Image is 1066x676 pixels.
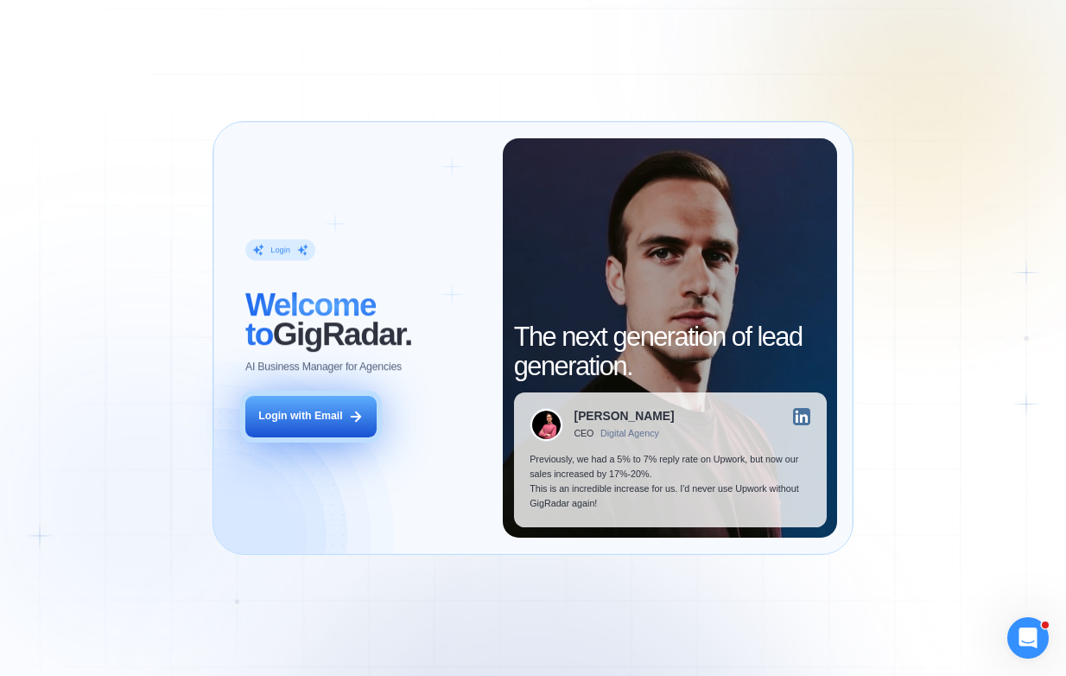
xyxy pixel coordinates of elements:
div: Login with Email [258,409,343,424]
h2: The next generation of lead generation. [514,322,827,381]
button: Login with Email [245,396,378,437]
h2: ‍ GigRadar. [245,290,487,349]
p: AI Business Manager for Agencies [245,360,402,375]
div: [PERSON_NAME] [574,411,675,423]
iframe: Intercom live chat [1007,617,1049,659]
div: Login [270,246,290,256]
span: Welcome to [245,286,376,352]
div: Digital Agency [600,428,659,438]
p: Previously, we had a 5% to 7% reply rate on Upwork, but now our sales increased by 17%-20%. This ... [530,452,810,511]
div: CEO [574,428,594,438]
